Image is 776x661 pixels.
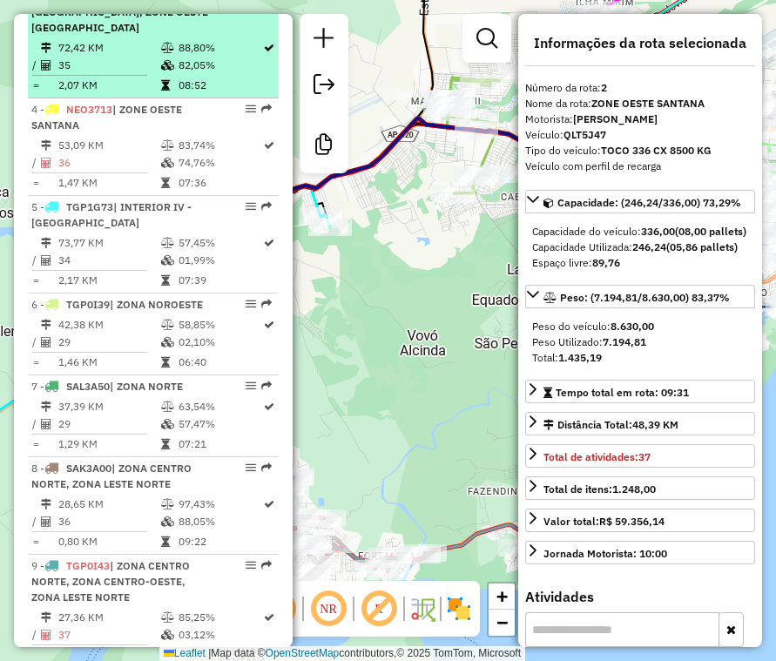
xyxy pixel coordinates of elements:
span: Tempo total em rota: 09:31 [556,386,689,399]
td: 07:21 [178,435,262,453]
td: 72,42 KM [57,39,160,57]
i: Distância Total [41,140,51,151]
i: % de utilização do peso [161,140,174,151]
i: % de utilização do peso [161,499,174,509]
span: Peso do veículo: [532,320,654,333]
span: TGP1G73 [66,200,113,213]
td: 37,39 KM [57,398,160,415]
a: Total de atividades:37 [525,444,755,468]
td: 07:36 [178,174,262,192]
td: 74,76% [178,154,262,172]
span: | INTERIOR IV - [GEOGRAPHIC_DATA] [31,200,192,229]
span: | ZONE OESTE SANTANA [31,103,182,132]
a: Distância Total:48,39 KM [525,412,755,435]
span: 5 - [31,200,192,229]
strong: 89,76 [592,256,620,269]
em: Rota exportada [261,299,272,309]
i: Total de Atividades [41,419,51,429]
div: Capacidade: (246,24/336,00) 73,29% [525,217,755,278]
div: Veículo com perfil de recarga [525,159,755,174]
td: 06:40 [178,354,262,371]
i: % de utilização do peso [161,320,174,330]
td: 03,12% [178,626,262,644]
strong: 1.248,00 [612,482,656,496]
strong: (08,00 pallets) [675,225,746,238]
i: Distância Total [41,499,51,509]
strong: [PERSON_NAME] [573,112,658,125]
i: Total de Atividades [41,255,51,266]
i: % de utilização da cubagem [161,60,174,71]
em: Rota exportada [261,462,272,473]
td: 36 [57,154,160,172]
a: Capacidade: (246,24/336,00) 73,29% [525,190,755,213]
div: Peso Utilizado: [532,334,748,350]
i: Tempo total em rota [161,275,170,286]
div: Espaço livre: [532,255,748,271]
i: Distância Total [41,612,51,623]
a: Tempo total em rota: 09:31 [525,380,755,403]
span: Exibir rótulo [358,588,400,630]
em: Rota exportada [261,560,272,570]
td: 42,38 KM [57,316,160,334]
a: Zoom in [489,583,515,610]
strong: 336,00 [641,225,675,238]
i: % de utilização da cubagem [161,630,174,640]
td: / [31,513,40,530]
td: 58,85% [178,316,262,334]
div: Jornada Motorista: 10:00 [543,546,667,562]
td: 29 [57,334,160,351]
span: Capacidade: (246,24/336,00) 73,29% [557,196,741,209]
em: Rota exportada [261,381,272,391]
td: 35 [57,57,160,74]
div: Nome da rota: [525,96,755,111]
i: % de utilização da cubagem [161,158,174,168]
img: Fluxo de ruas [408,595,436,623]
div: Capacidade do veículo: [532,224,748,239]
strong: QLT5J47 [563,128,606,141]
td: 09:22 [178,533,262,550]
em: Opções [246,104,256,114]
span: 4 - [31,103,182,132]
a: Jornada Motorista: 10:00 [525,541,755,564]
em: Opções [246,462,256,473]
i: % de utilização do peso [161,43,174,53]
td: 57,47% [178,415,262,433]
div: Tipo do veículo: [525,143,755,159]
span: | ZONA CENTRO NORTE, ZONA LESTE NORTE [31,462,192,490]
td: = [31,174,40,192]
span: TGP0I39 [66,298,110,311]
a: Criar modelo [307,127,341,166]
strong: (05,86 pallets) [666,240,738,253]
em: Opções [246,560,256,570]
img: Exibir/Ocultar setores [445,595,473,623]
div: Número da rota: [525,80,755,96]
span: + [496,585,508,607]
i: Rota otimizada [264,320,274,330]
em: Opções [246,381,256,391]
i: Rota otimizada [264,612,274,623]
i: % de utilização da cubagem [161,516,174,527]
i: % de utilização do peso [161,238,174,248]
td: 0,80 KM [57,533,160,550]
strong: 2 [601,81,607,94]
em: Rota exportada [261,104,272,114]
i: Rota otimizada [264,43,274,53]
div: Capacidade Utilizada: [532,239,748,255]
td: 1,46 KM [57,354,160,371]
td: = [31,272,40,289]
i: Rota otimizada [264,140,274,151]
i: % de utilização do peso [161,612,174,623]
i: Distância Total [41,238,51,248]
i: Distância Total [41,320,51,330]
i: % de utilização da cubagem [161,255,174,266]
em: Opções [246,299,256,309]
td: = [31,435,40,453]
td: 85,25% [178,609,262,626]
td: 2,17 KM [57,272,160,289]
i: % de utilização da cubagem [161,337,174,347]
td: 1,29 KM [57,435,160,453]
td: 88,80% [178,39,262,57]
div: Valor total: [543,514,665,529]
span: NEO3713 [66,103,112,116]
i: Total de Atividades [41,630,51,640]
